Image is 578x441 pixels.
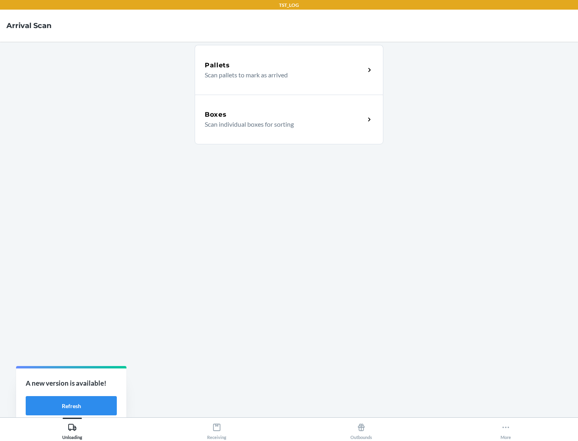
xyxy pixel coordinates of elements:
a: PalletsScan pallets to mark as arrived [195,45,383,95]
p: Scan pallets to mark as arrived [205,70,358,80]
h5: Boxes [205,110,227,119]
p: A new version is available! [26,378,117,388]
button: More [433,418,578,440]
button: Receiving [144,418,289,440]
div: Unloading [62,420,82,440]
div: More [501,420,511,440]
div: Receiving [207,420,226,440]
div: Outbounds [350,420,372,440]
p: Scan individual boxes for sorting [205,119,358,129]
h4: Arrival Scan [6,20,51,31]
a: BoxesScan individual boxes for sorting [195,95,383,144]
h5: Pallets [205,61,230,70]
p: TST_LOG [279,2,299,9]
button: Outbounds [289,418,433,440]
button: Refresh [26,396,117,415]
